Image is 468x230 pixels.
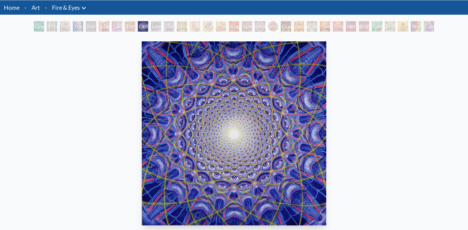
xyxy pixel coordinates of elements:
[346,21,356,32] div: Net of Being
[320,21,330,32] div: Oversoul
[359,21,369,32] div: Godself
[34,21,44,32] div: Green Hand
[73,21,83,32] div: The Torch
[99,21,109,32] div: Aperture
[164,21,174,32] div: The Seer
[47,21,57,32] div: Pillar of Awareness
[60,21,70,32] div: Study for the Great Turn
[255,21,265,32] div: Vision Crystal
[398,21,408,32] div: Sol Invictus
[203,21,213,32] div: Ophanic Eyelash
[268,21,278,32] div: Vision [PERSON_NAME]
[190,21,200,32] div: Fractal Eyes
[52,3,80,12] a: Fire & Eyes
[22,0,29,15] li: ·
[86,21,96,32] div: Rainbow Eye Ripple
[125,21,135,32] div: Third Eye Tears of Joy
[281,21,291,32] div: Guardian of Infinite Vision
[142,41,326,225] img: Collective-Vision-1995-Alex-Grey-watermarked.jpg
[216,21,226,32] div: Psychomicrograph of a Fractal Paisley Cherub Feather Tip
[151,21,161,32] div: Liberation Through Seeing
[43,0,49,15] li: ·
[229,21,239,32] div: Angel Skin
[385,21,395,32] div: Higher Vision
[138,21,148,32] div: Collective Vision
[242,21,252,32] div: Spectral Lotus
[411,21,421,32] div: Shpongled
[177,21,187,32] div: Seraphic Transport Docking on the Third Eye
[424,21,434,32] div: Cuddle
[372,21,382,32] div: Cannafist
[294,21,304,32] div: Sunyata
[333,21,343,32] div: One
[4,4,19,11] a: Home
[307,21,317,32] div: Cosmic Elf
[112,21,122,32] div: Cannabis Sutra
[32,3,40,12] a: Art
